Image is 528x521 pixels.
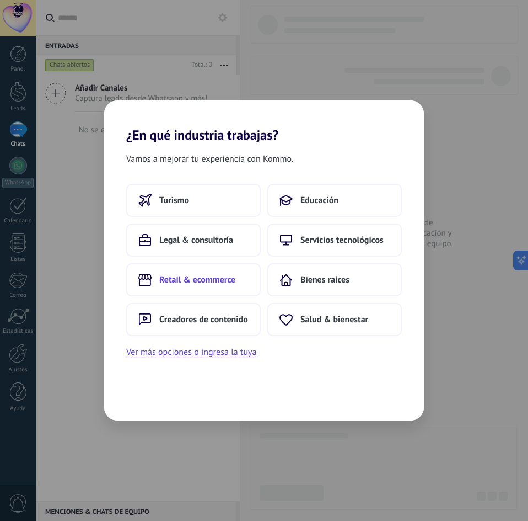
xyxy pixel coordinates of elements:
[159,195,189,206] span: Turismo
[300,235,384,246] span: Servicios tecnológicos
[104,100,424,143] h2: ¿En qué industria trabajas?
[300,195,338,206] span: Educación
[159,235,233,246] span: Legal & consultoría
[267,303,402,336] button: Salud & bienestar
[126,152,293,166] span: Vamos a mejorar tu experiencia con Kommo.
[126,345,256,359] button: Ver más opciones o ingresa la tuya
[126,224,261,257] button: Legal & consultoría
[300,314,368,325] span: Salud & bienestar
[126,263,261,296] button: Retail & ecommerce
[159,314,248,325] span: Creadores de contenido
[126,303,261,336] button: Creadores de contenido
[267,184,402,217] button: Educación
[300,274,349,285] span: Bienes raíces
[126,184,261,217] button: Turismo
[267,263,402,296] button: Bienes raíces
[159,274,235,285] span: Retail & ecommerce
[267,224,402,257] button: Servicios tecnológicos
